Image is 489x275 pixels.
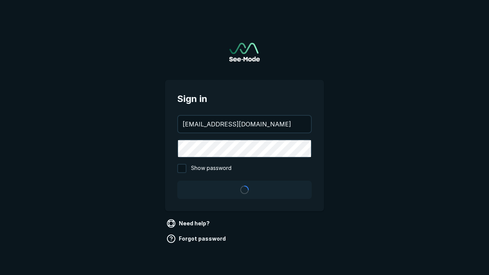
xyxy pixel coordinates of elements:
input: your@email.com [178,116,311,133]
span: Sign in [177,92,312,106]
a: Go to sign in [229,43,260,61]
a: Forgot password [165,233,229,245]
img: See-Mode Logo [229,43,260,61]
a: Need help? [165,217,213,230]
span: Show password [191,164,232,173]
